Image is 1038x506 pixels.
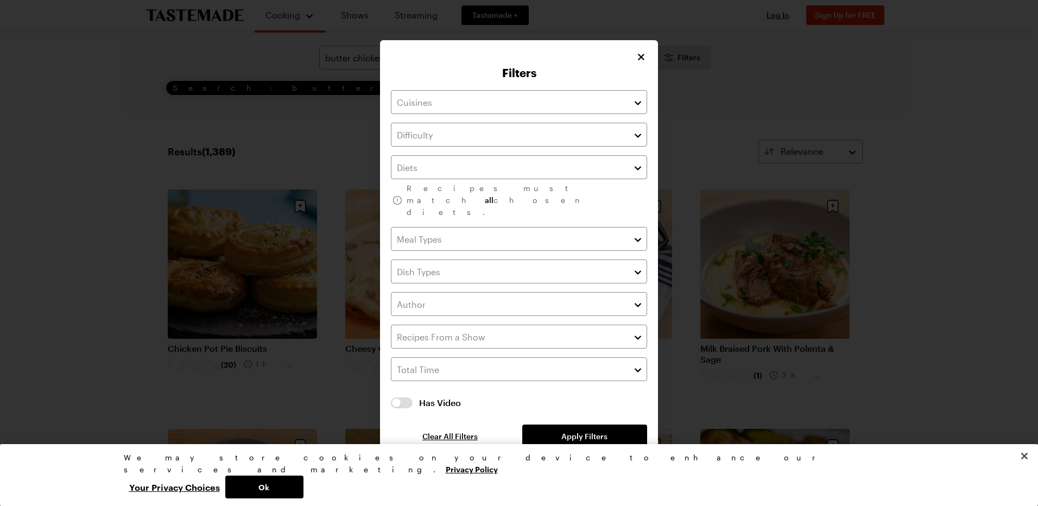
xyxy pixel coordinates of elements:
button: Close [635,51,647,63]
span: Apply Filters [561,431,607,442]
input: Diets [391,155,647,179]
span: Clear All Filters [422,431,478,442]
div: Privacy [124,452,906,498]
button: Close [1012,444,1036,468]
input: Author [391,292,647,316]
button: Clear All Filters [391,431,509,442]
button: Your Privacy Choices [124,476,225,498]
h2: Filters [391,66,647,79]
div: We may store cookies on your device to enhance our services and marketing. [124,452,906,476]
input: Meal Types [391,227,647,251]
button: Ok [225,476,303,498]
a: More information about your privacy, opens in a new tab [446,464,498,474]
p: Recipes must match chosen diets. [407,182,647,218]
span: all [485,195,493,205]
input: Difficulty [391,123,647,147]
input: Recipes From a Show [391,325,647,349]
input: Total Time [391,357,647,381]
input: Cuisines [391,90,647,114]
span: Has Video [419,396,647,409]
input: Dish Types [391,260,647,283]
button: Apply Filters [522,425,647,448]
